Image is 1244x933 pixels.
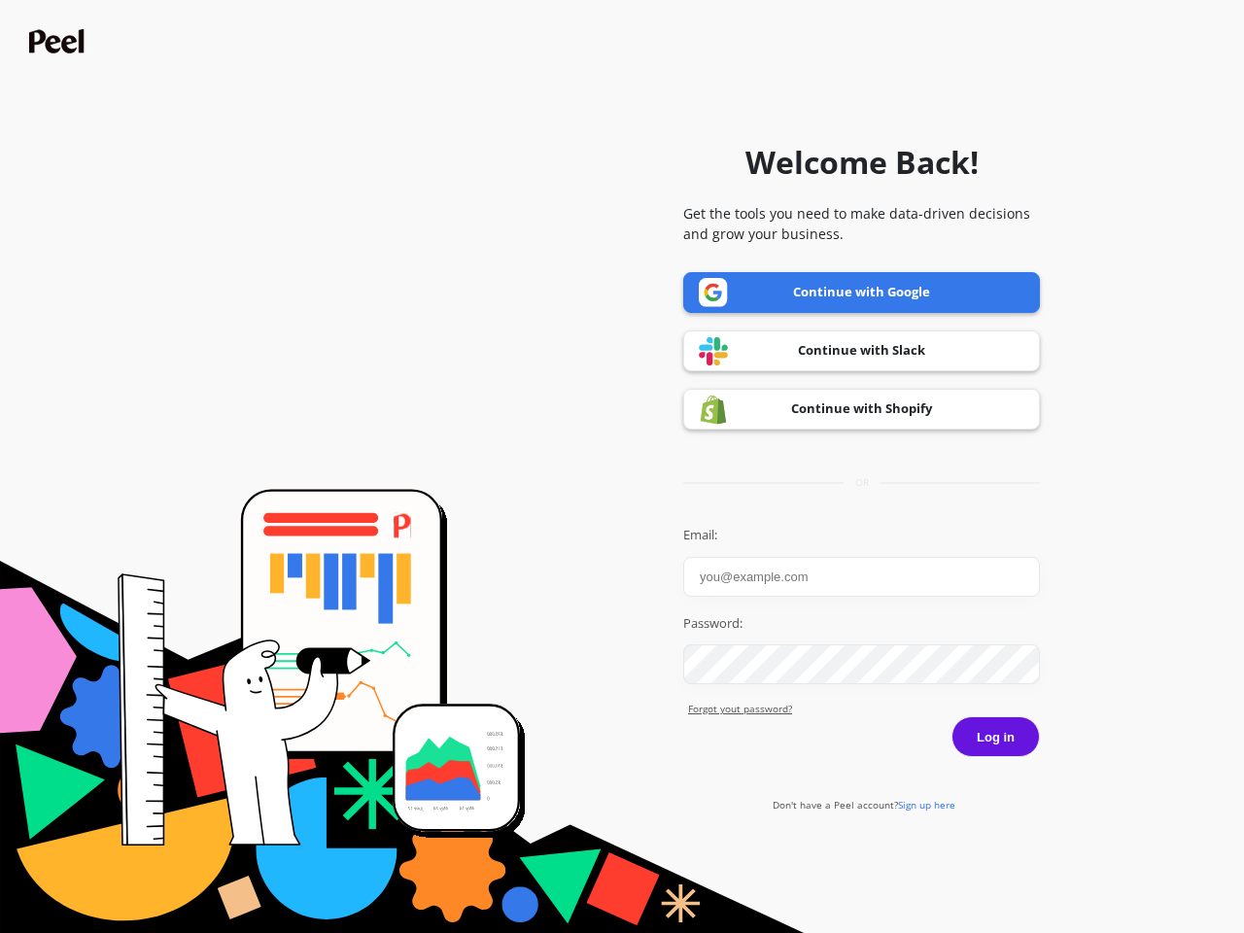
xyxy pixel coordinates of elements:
[683,203,1040,244] p: Get the tools you need to make data-driven decisions and grow your business.
[699,336,728,366] img: Slack logo
[29,29,89,53] img: Peel
[683,330,1040,371] a: Continue with Slack
[951,716,1040,757] button: Log in
[699,395,728,425] img: Shopify logo
[773,798,955,812] a: Don't have a Peel account?Sign up here
[699,278,728,307] img: Google logo
[683,475,1040,490] div: or
[683,614,1040,634] label: Password:
[898,798,955,812] span: Sign up here
[683,272,1040,313] a: Continue with Google
[745,139,979,186] h1: Welcome Back!
[683,389,1040,430] a: Continue with Shopify
[688,702,1040,716] a: Forgot yout password?
[683,526,1040,545] label: Email:
[683,557,1040,597] input: you@example.com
